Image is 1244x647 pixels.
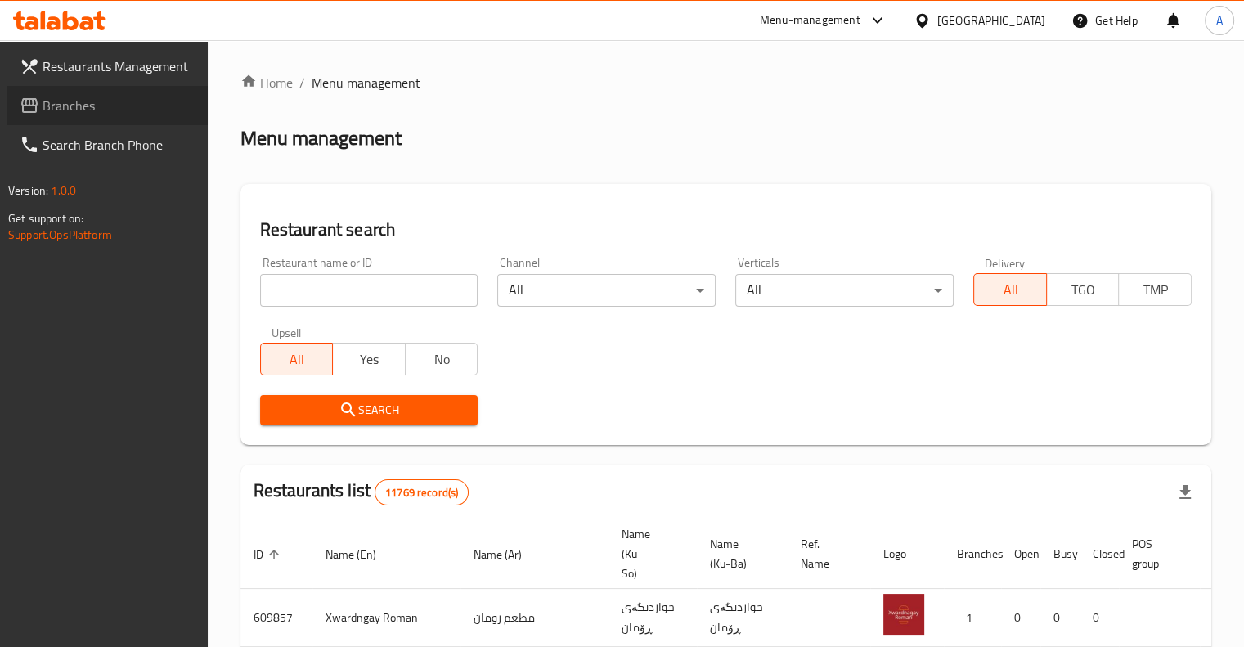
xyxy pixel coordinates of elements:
[1001,519,1040,589] th: Open
[609,589,697,647] td: خواردنگەی ڕۆمان
[937,11,1045,29] div: [GEOGRAPHIC_DATA]
[474,545,543,564] span: Name (Ar)
[312,73,420,92] span: Menu management
[299,73,305,92] li: /
[326,545,397,564] span: Name (En)
[43,56,195,76] span: Restaurants Management
[1001,589,1040,647] td: 0
[51,180,76,201] span: 1.0.0
[1216,11,1223,29] span: A
[1040,589,1080,647] td: 0
[272,326,302,338] label: Upsell
[240,73,293,92] a: Home
[735,274,954,307] div: All
[240,589,312,647] td: 609857
[339,348,399,371] span: Yes
[8,208,83,229] span: Get support on:
[622,524,677,583] span: Name (Ku-So)
[497,274,716,307] div: All
[1080,589,1119,647] td: 0
[760,11,860,30] div: Menu-management
[273,400,465,420] span: Search
[312,589,460,647] td: Xwardngay Roman
[7,86,208,125] a: Branches
[43,96,195,115] span: Branches
[260,274,478,307] input: Search for restaurant name or ID..
[7,47,208,86] a: Restaurants Management
[412,348,472,371] span: No
[405,343,478,375] button: No
[801,534,851,573] span: Ref. Name
[332,343,406,375] button: Yes
[260,218,1192,242] h2: Restaurant search
[7,125,208,164] a: Search Branch Phone
[460,589,609,647] td: مطعم رومان
[1046,273,1120,306] button: TGO
[944,519,1001,589] th: Branches
[1165,473,1205,512] div: Export file
[1080,519,1119,589] th: Closed
[883,594,924,635] img: Xwardngay Roman
[944,589,1001,647] td: 1
[8,180,48,201] span: Version:
[985,257,1026,268] label: Delivery
[973,273,1047,306] button: All
[710,534,768,573] span: Name (Ku-Ba)
[375,479,469,505] div: Total records count
[240,125,402,151] h2: Menu management
[1053,278,1113,302] span: TGO
[240,73,1211,92] nav: breadcrumb
[1132,534,1180,573] span: POS group
[1118,273,1192,306] button: TMP
[1125,278,1185,302] span: TMP
[1040,519,1080,589] th: Busy
[254,545,285,564] span: ID
[43,135,195,155] span: Search Branch Phone
[697,589,788,647] td: خواردنگەی ڕۆمان
[267,348,327,371] span: All
[981,278,1040,302] span: All
[254,479,469,505] h2: Restaurants list
[260,343,334,375] button: All
[870,519,944,589] th: Logo
[260,395,478,425] button: Search
[375,485,468,501] span: 11769 record(s)
[8,224,112,245] a: Support.OpsPlatform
